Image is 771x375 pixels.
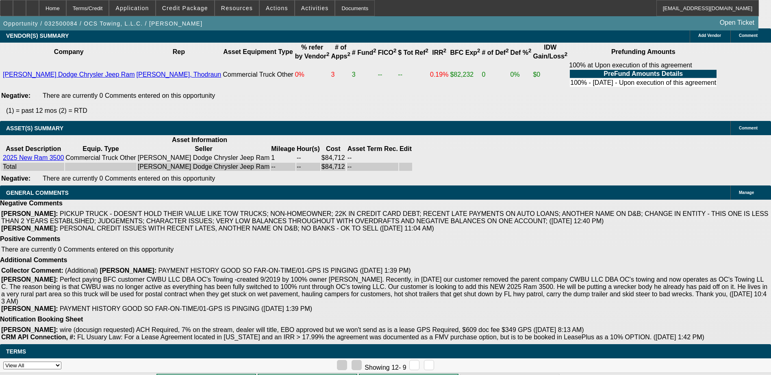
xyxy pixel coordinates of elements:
sup: 2 [528,47,531,54]
td: 3 [330,61,350,88]
span: There are currently 0 Comments entered on this opportunity [1,246,174,253]
td: -- [347,154,398,162]
td: 0% [510,61,532,88]
b: # of Def [482,49,508,56]
sup: 2 [443,47,446,54]
sup: 2 [393,47,396,54]
b: Mileage [271,145,295,152]
td: [PERSON_NAME] Dodge Chrysler Jeep Ram [137,163,270,171]
a: [PERSON_NAME], Thodraun [137,71,222,78]
a: Open Ticket [717,16,758,30]
b: [PERSON_NAME]: [100,267,156,274]
span: There are currently 0 Comments entered on this opportunity [43,92,215,99]
b: IRR [432,49,446,56]
span: There are currently 0 Comments entered on this opportunity [43,175,215,182]
button: Actions [260,0,294,16]
th: Asset Term Recommendation [347,145,398,153]
td: 0% [295,61,330,88]
b: Asset Description [6,145,61,152]
span: PAYMENT HISTORY GOOD SO FAR-ON-TIME/01-GPS IS PINGING ([DATE] 1:39 PM) [60,305,312,312]
sup: 2 [565,51,567,57]
td: -- [397,61,429,88]
b: PreFund Amounts Details [604,70,683,77]
sup: 2 [506,47,508,54]
sup: 2 [477,47,480,54]
span: Comment [739,33,758,38]
td: 3 [352,61,377,88]
div: 100% at Upon execution of this agreement [569,62,717,88]
span: Add Vendor [698,33,721,38]
b: Asset Information [172,136,227,143]
b: [PERSON_NAME]: [1,326,58,333]
b: Hour(s) [297,145,320,152]
td: -- [271,163,295,171]
b: % refer by Vendor [295,44,330,60]
td: -- [347,163,398,171]
b: Negative: [1,92,30,99]
td: 100% - [DATE] - Upon execution of this agreement [570,79,717,87]
b: IDW Gain/Loss [533,44,567,60]
span: Actions [266,5,288,11]
b: Asset Term Rec. [347,145,398,152]
div: Total [3,163,64,170]
span: wire (docusign requested) ACH Required, 7% on the stream, dealer will title, EBO approved but we ... [60,326,584,333]
span: Terms [6,348,26,355]
span: Credit Package [162,5,208,11]
td: $0 [532,61,568,88]
span: ASSET(S) SUMMARY [6,125,63,131]
th: Edit [399,145,412,153]
span: PERSONAL CREDIT ISSUES WITH RECENT LATES, ANOTHER NAME ON D&B; NO BANKS - OK TO SELL ([DATE] 11:0... [60,225,434,232]
td: [PERSON_NAME] Dodge Chrysler Jeep Ram [137,154,270,162]
sup: 2 [426,47,428,54]
b: Collector Comment: [1,267,63,274]
span: Application [115,5,149,11]
button: Application [109,0,155,16]
span: PICKUP TRUCK - DOESN'T HOLD THEIR VALUE LIKE TOW TRUCKS; NON-HOMEOWNER; 22K IN CREDIT CARD DEBT; ... [1,210,769,224]
th: Equip. Type [65,145,136,153]
sup: 2 [373,47,376,54]
sup: 2 [326,51,329,57]
b: Prefunding Amounts [611,48,675,55]
td: -- [296,154,320,162]
b: Def % [510,49,532,56]
b: [PERSON_NAME]: [1,225,58,232]
span: Showing 12- 9 [365,364,406,371]
td: 0 [481,61,509,88]
b: [PERSON_NAME]: [1,305,58,312]
b: # Fund [352,49,376,56]
b: FICO [378,49,397,56]
b: Negative: [1,175,30,182]
td: $84,712 [321,163,345,171]
span: Perfect paying BFC customer CWBU LLC DBA OC's Towing -created 9/2019 by 100% owner [PERSON_NAME].... [1,276,767,305]
td: $82,232 [450,61,480,88]
td: 1 [271,154,295,162]
span: GENERAL COMMENTS [6,190,69,196]
span: Comment [739,126,758,130]
p: (1) = past 12 mos (2) = RTD [6,107,771,114]
span: VENDOR(S) SUMMARY [6,32,69,39]
button: Credit Package [156,0,214,16]
b: Company [54,48,84,55]
td: -- [378,61,397,88]
span: (Additional) [65,267,98,274]
a: [PERSON_NAME] Dodge Chrysler Jeep Ram [3,71,135,78]
span: Resources [221,5,253,11]
td: $84,712 [321,154,345,162]
b: Rep [173,48,185,55]
b: CRM API Connection, #: [1,334,76,341]
span: Activities [301,5,329,11]
b: $ Tot Ref [398,49,428,56]
td: -- [296,163,320,171]
sup: 2 [347,51,350,57]
b: BFC Exp [450,49,480,56]
b: # of Apps [331,44,350,60]
span: Manage [739,190,754,195]
a: 2025 New Ram 3500 [3,154,64,161]
td: Commercial Truck Other [65,154,136,162]
b: Cost [326,145,341,152]
button: Resources [215,0,259,16]
td: Commercial Truck Other [222,61,293,88]
td: 0.19% [430,61,449,88]
b: [PERSON_NAME]: [1,210,58,217]
span: PAYMENT HISTORY GOOD SO FAR-ON-TIME/01-GPS IS PINGING ([DATE] 1:39 PM) [158,267,410,274]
